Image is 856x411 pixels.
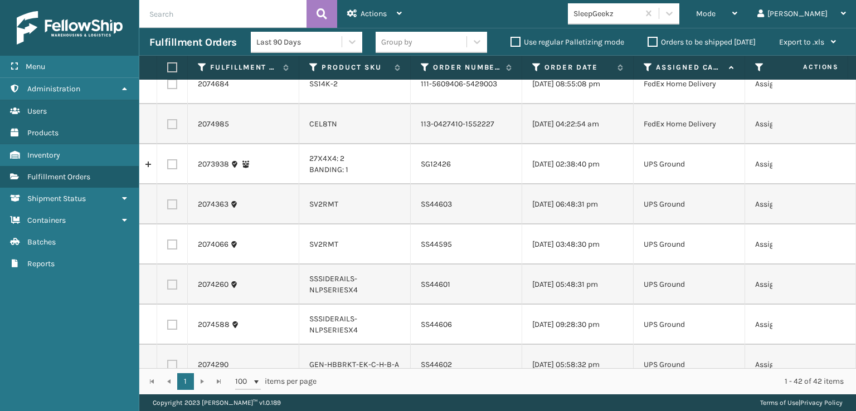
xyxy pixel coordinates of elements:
td: SS44602 [411,345,522,385]
a: SS14K-2 [309,79,338,89]
a: CEL8TN [309,119,337,129]
td: UPS Ground [634,265,745,305]
div: SleepGeekz [573,8,640,19]
td: UPS Ground [634,184,745,224]
a: GEN-HBBRKT-EK-C-H-B-A [309,360,399,369]
div: Last 90 Days [256,36,343,48]
span: Administration [27,84,80,94]
a: 2074684 [198,79,229,90]
a: 27X4X4: 2 [309,154,344,163]
td: FedEx Home Delivery [634,64,745,104]
td: SS44601 [411,265,522,305]
td: 111-5609406-5429003 [411,64,522,104]
span: Inventory [27,150,60,160]
span: Menu [26,62,45,71]
div: Group by [381,36,412,48]
td: [DATE] 05:58:32 pm [522,345,634,385]
a: 2074588 [198,319,230,330]
a: 1 [177,373,194,390]
td: UPS Ground [634,144,745,184]
a: SSSIDERAILS-NLPSERIESX4 [309,314,358,335]
a: SV2RMT [309,239,338,249]
a: Terms of Use [760,399,799,407]
span: items per page [235,373,317,390]
label: Use regular Palletizing mode [510,37,624,47]
span: Products [27,128,59,138]
span: Users [27,106,47,116]
td: [DATE] 06:48:31 pm [522,184,634,224]
label: Product SKU [322,62,389,72]
span: Containers [27,216,66,225]
a: 2074290 [198,359,228,370]
a: 2074066 [198,239,228,250]
span: 100 [235,376,252,387]
td: SS44606 [411,305,522,345]
td: SS44595 [411,224,522,265]
td: UPS Ground [634,305,745,345]
td: 113-0427410-1552227 [411,104,522,144]
div: 1 - 42 of 42 items [332,376,844,387]
td: [DATE] 05:48:31 pm [522,265,634,305]
a: 2074260 [198,279,228,290]
span: Actions [768,58,845,76]
label: Orders to be shipped [DATE] [648,37,756,47]
label: Assigned Carrier Service [656,62,723,72]
td: [DATE] 04:22:54 am [522,104,634,144]
td: [DATE] 03:48:30 pm [522,224,634,265]
a: 2074363 [198,199,228,210]
h3: Fulfillment Orders [149,36,236,49]
label: Fulfillment Order Id [210,62,278,72]
td: [DATE] 08:55:08 pm [522,64,634,104]
td: [DATE] 09:28:30 pm [522,305,634,345]
label: Order Number [433,62,500,72]
div: | [760,394,843,411]
a: SSSIDERAILS-NLPSERIESX4 [309,274,358,295]
td: SS44603 [411,184,522,224]
a: 2073938 [198,159,229,170]
span: Mode [696,9,716,18]
span: Batches [27,237,56,247]
span: Reports [27,259,55,268]
span: Actions [361,9,387,18]
span: Export to .xls [779,37,824,47]
td: FedEx Home Delivery [634,104,745,144]
a: SV2RMT [309,199,338,209]
td: [DATE] 02:38:40 pm [522,144,634,184]
span: Fulfillment Orders [27,172,90,182]
img: logo [17,11,123,45]
a: BANDING: 1 [309,165,348,174]
td: SG12426 [411,144,522,184]
span: Shipment Status [27,194,86,203]
p: Copyright 2023 [PERSON_NAME]™ v 1.0.189 [153,394,281,411]
label: Order Date [544,62,612,72]
td: UPS Ground [634,224,745,265]
a: Privacy Policy [800,399,843,407]
td: UPS Ground [634,345,745,385]
a: 2074985 [198,119,229,130]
